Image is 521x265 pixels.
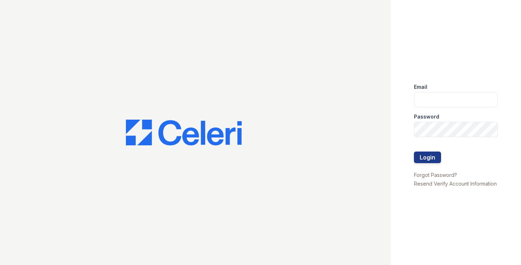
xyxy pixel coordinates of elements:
button: Login [414,152,441,163]
img: CE_Logo_Blue-a8612792a0a2168367f1c8372b55b34899dd931a85d93a1a3d3e32e68fde9ad4.png [126,120,242,146]
a: Resend Verify Account Information [414,181,497,187]
label: Email [414,83,427,91]
label: Password [414,113,439,120]
a: Forgot Password? [414,172,457,178]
